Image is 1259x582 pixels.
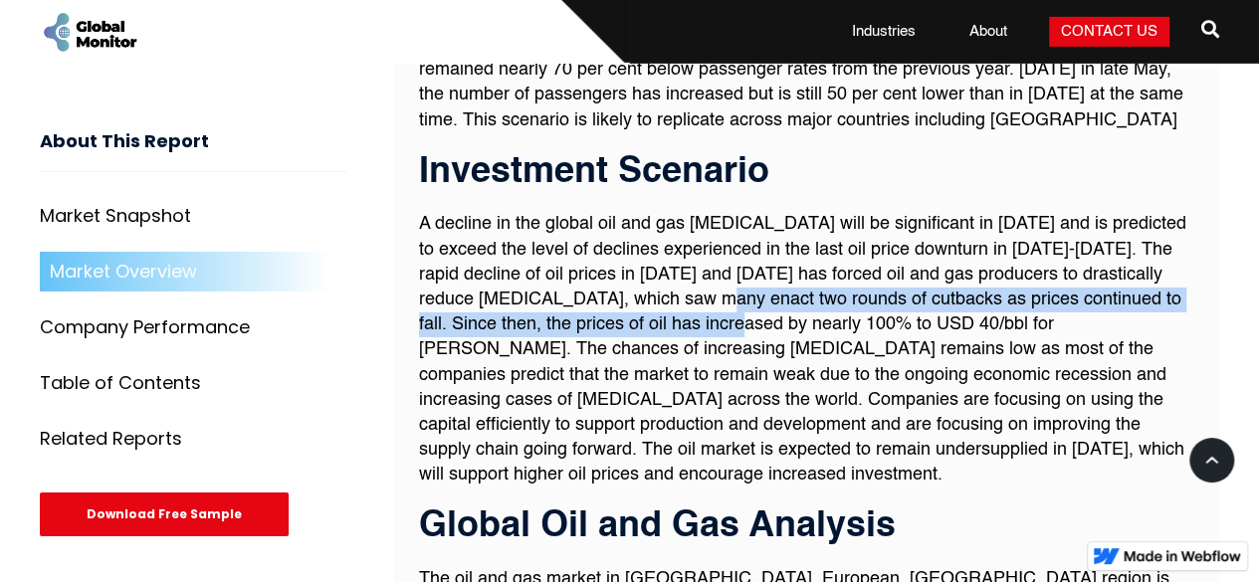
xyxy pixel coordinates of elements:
[40,10,139,55] a: home
[419,508,896,544] strong: Global Oil and Gas Analysis
[40,196,346,236] a: Market Snapshot
[419,154,769,190] strong: Investment Scenario
[40,317,250,337] div: Company Performance
[419,212,1195,487] p: A decline in the global oil and gas [MEDICAL_DATA] will be significant in [DATE] and is predicted...
[1124,550,1241,562] img: Made in Webflow
[40,419,346,459] a: Related Reports
[50,262,197,282] div: Market Overview
[1201,12,1219,52] a: 
[40,492,289,536] div: Download Free Sample
[1201,15,1219,43] span: 
[40,206,191,226] div: Market Snapshot
[40,373,201,393] div: Table of Contents
[40,252,346,291] a: Market Overview
[40,307,346,347] a: Company Performance
[1049,17,1169,47] a: Contact Us
[957,22,1019,42] a: About
[840,22,928,42] a: Industries
[40,429,182,449] div: Related Reports
[40,131,346,172] h3: About This Report
[40,363,346,403] a: Table of Contents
